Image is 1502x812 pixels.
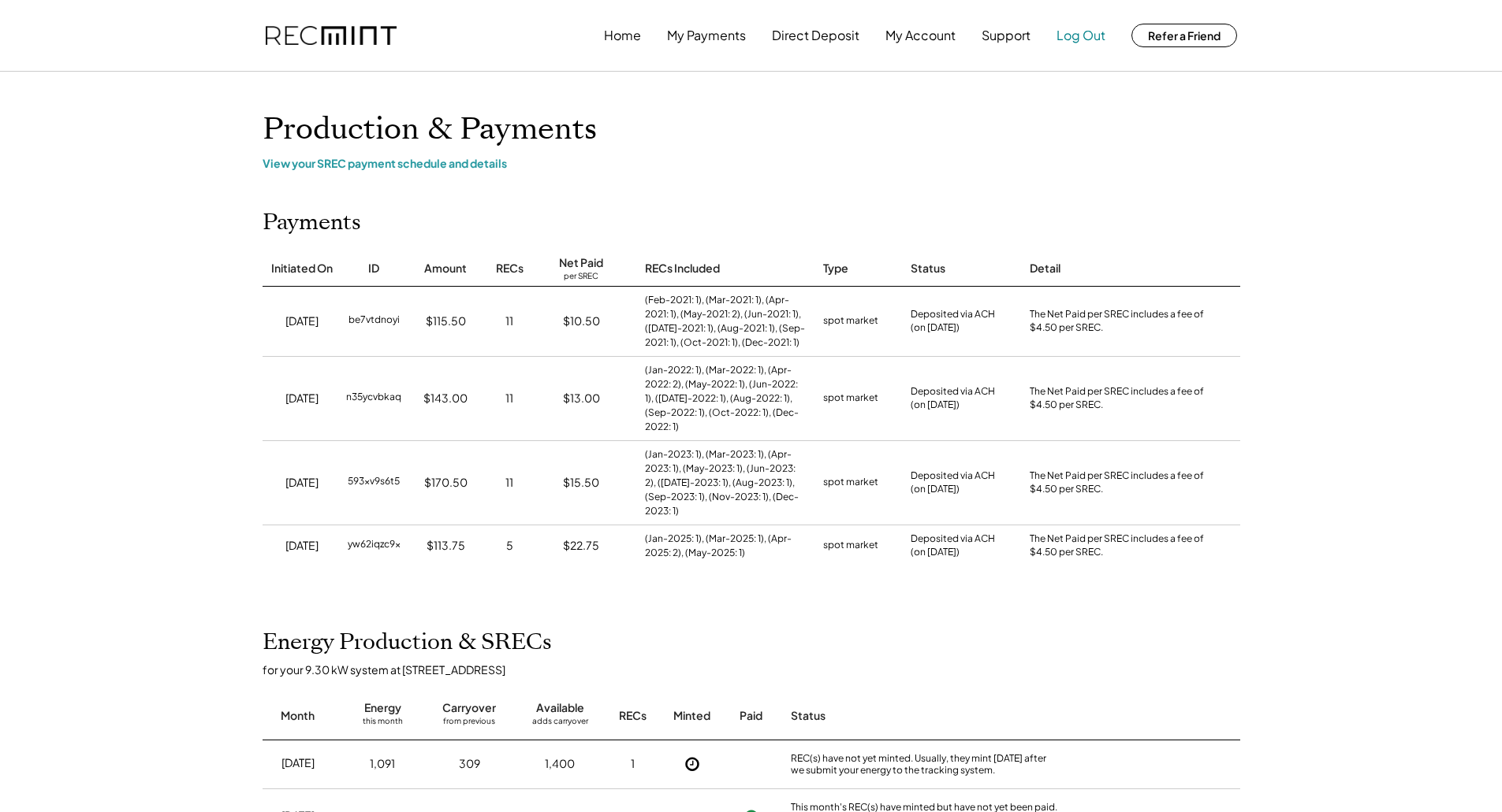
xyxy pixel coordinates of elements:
div: Status [911,261,945,276]
button: Direct Deposit [772,20,859,51]
div: $113.75 [427,538,465,554]
div: Net Paid [559,255,603,271]
div: $10.50 [563,313,600,329]
div: $22.75 [563,538,599,554]
div: View your SREC payment schedule and details [263,156,1240,170]
div: Detail [1030,261,1060,276]
div: The Net Paid per SREC includes a fee of $4.50 per SREC. [1030,532,1211,559]
div: [DATE] [281,755,315,771]
div: (Jan-2023: 1), (Mar-2023: 1), (Apr-2023: 1), (May-2023: 1), (Jun-2023: 2), ([DATE]-2023: 1), (Aug... [645,447,807,518]
div: Deposited via ACH (on [DATE]) [911,469,995,496]
div: Minted [673,708,710,724]
div: adds carryover [532,716,588,732]
div: 1,400 [545,756,575,772]
div: Paid [740,708,762,724]
button: Refer a Friend [1131,24,1237,47]
button: Support [982,20,1031,51]
div: be7vtdnoyi [348,313,400,329]
div: Type [823,261,848,276]
div: The Net Paid per SREC includes a fee of $4.50 per SREC. [1030,469,1211,496]
div: Available [536,700,584,716]
div: Status [791,708,1059,724]
button: Home [604,20,641,51]
div: $170.50 [424,475,468,491]
div: The Net Paid per SREC includes a fee of $4.50 per SREC. [1030,308,1211,335]
button: Log Out [1057,20,1105,51]
div: [DATE] [285,313,319,329]
div: Initiated On [271,261,333,276]
div: yw62iqzc9x [348,538,401,554]
div: RECs Included [645,261,720,276]
div: [DATE] [285,538,319,554]
div: 11 [505,313,513,329]
div: [DATE] [285,391,319,406]
img: recmint-logotype%403x.png [266,26,397,46]
div: Deposited via ACH (on [DATE]) [911,385,995,412]
div: $13.00 [563,391,600,406]
div: (Feb-2021: 1), (Mar-2021: 1), (Apr-2021: 1), (May-2021: 2), (Jun-2021: 1), ([DATE]-2021: 1), (Aug... [645,293,807,350]
button: My Payments [667,20,746,51]
div: Amount [424,261,467,276]
div: (Jan-2022: 1), (Mar-2022: 1), (Apr-2022: 2), (May-2022: 1), (Jun-2022: 1), ([DATE]-2022: 1), (Aug... [645,363,807,434]
div: spot market [823,313,878,329]
div: ID [368,261,379,276]
div: per SREC [564,271,598,283]
div: $143.00 [423,391,468,406]
div: 1,091 [370,756,395,772]
div: spot market [823,475,878,491]
div: $115.50 [426,313,466,329]
button: My Account [885,20,956,51]
div: $15.50 [563,475,599,491]
button: Not Yet Minted [680,752,704,776]
div: spot market [823,391,878,406]
div: for your 9.30 kW system at [STREET_ADDRESS] [263,662,1256,677]
div: 1 [631,756,635,772]
div: The Net Paid per SREC includes a fee of $4.50 per SREC. [1030,385,1211,412]
div: this month [363,716,403,732]
div: REC(s) have not yet minted. Usually, they mint [DATE] after we submit your energy to the tracking... [791,752,1059,777]
div: RECs [619,708,647,724]
div: Month [281,708,315,724]
div: 5 [506,538,513,554]
div: Deposited via ACH (on [DATE]) [911,532,995,559]
div: n35ycvbkaq [346,391,401,406]
div: Energy [364,700,401,716]
div: 11 [505,475,513,491]
div: [DATE] [285,475,319,491]
h1: Production & Payments [263,111,1240,148]
div: RECs [496,261,524,276]
div: 11 [505,391,513,406]
div: 593xv9s6t5 [348,475,400,491]
div: (Jan-2025: 1), (Mar-2025: 1), (Apr-2025: 2), (May-2025: 1) [645,532,807,560]
h2: Payments [263,209,361,236]
div: Carryover [442,700,496,716]
h2: Energy Production & SRECs [263,629,552,656]
div: 309 [459,756,480,772]
div: spot market [823,538,878,554]
div: from previous [443,716,495,732]
div: Deposited via ACH (on [DATE]) [911,308,995,335]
